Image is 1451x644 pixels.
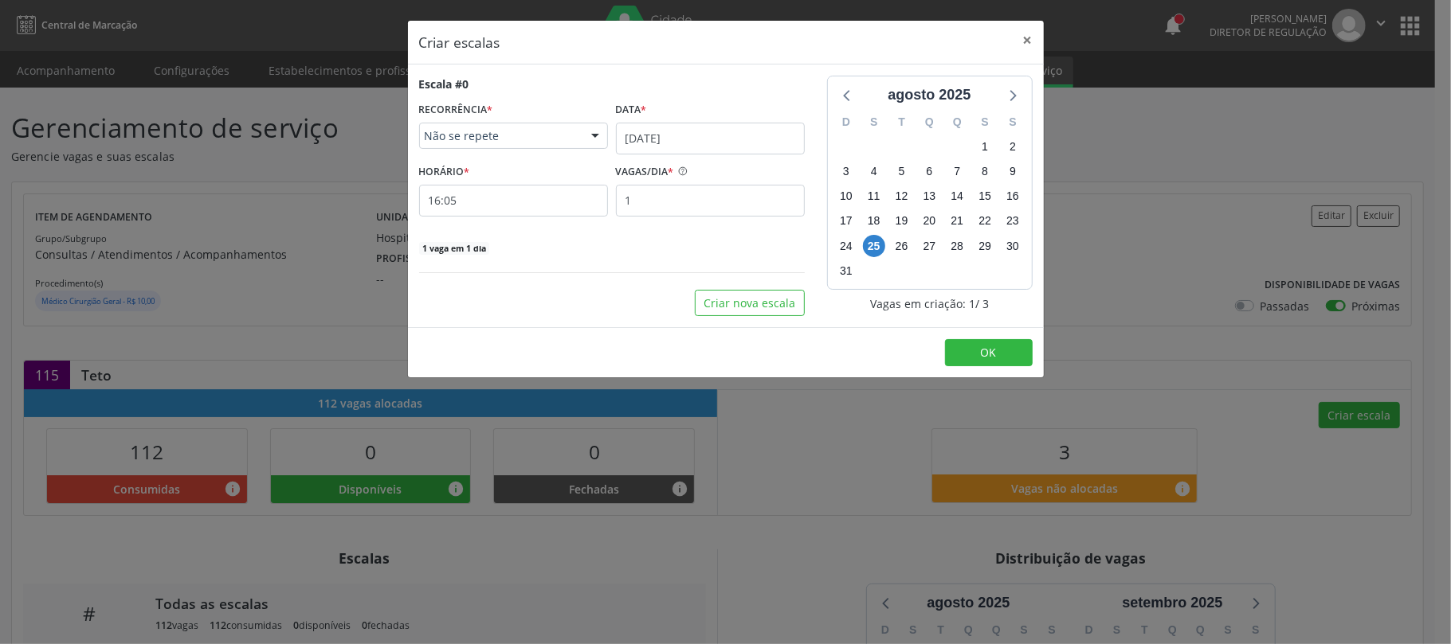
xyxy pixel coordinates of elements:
span: quarta-feira, 20 de agosto de 2025 [918,210,940,232]
ion-icon: help circle outline [674,160,688,177]
span: quarta-feira, 27 de agosto de 2025 [918,235,940,257]
div: S [860,110,888,135]
label: HORÁRIO [419,160,470,185]
span: sábado, 2 de agosto de 2025 [1002,135,1024,158]
span: segunda-feira, 4 de agosto de 2025 [863,161,885,183]
span: terça-feira, 19 de agosto de 2025 [891,210,913,232]
span: quarta-feira, 13 de agosto de 2025 [918,185,940,208]
label: Data [616,98,647,123]
span: OK [981,345,997,360]
div: T [888,110,916,135]
span: domingo, 24 de agosto de 2025 [835,235,857,257]
div: Q [943,110,971,135]
span: 1 vaga em 1 dia [419,242,489,255]
span: domingo, 3 de agosto de 2025 [835,161,857,183]
span: sexta-feira, 29 de agosto de 2025 [974,235,996,257]
button: OK [945,339,1033,366]
div: Vagas em criação: 1 [827,295,1033,312]
div: agosto 2025 [881,84,977,106]
span: sábado, 23 de agosto de 2025 [1002,210,1024,232]
div: Escala #0 [419,76,469,92]
span: sexta-feira, 1 de agosto de 2025 [974,135,996,158]
h5: Criar escalas [419,32,500,53]
span: sexta-feira, 22 de agosto de 2025 [974,210,996,232]
span: quinta-feira, 14 de agosto de 2025 [946,185,968,208]
span: quinta-feira, 21 de agosto de 2025 [946,210,968,232]
span: segunda-feira, 18 de agosto de 2025 [863,210,885,232]
span: sábado, 9 de agosto de 2025 [1002,161,1024,183]
button: Criar nova escala [695,290,805,317]
span: terça-feira, 26 de agosto de 2025 [891,235,913,257]
input: 00:00 [419,185,608,217]
span: domingo, 17 de agosto de 2025 [835,210,857,232]
span: segunda-feira, 25 de agosto de 2025 [863,235,885,257]
span: sábado, 16 de agosto de 2025 [1002,185,1024,208]
div: S [999,110,1027,135]
span: terça-feira, 12 de agosto de 2025 [891,185,913,208]
span: quarta-feira, 6 de agosto de 2025 [918,161,940,183]
span: sexta-feira, 8 de agosto de 2025 [974,161,996,183]
div: Q [916,110,943,135]
span: terça-feira, 5 de agosto de 2025 [891,161,913,183]
span: quinta-feira, 7 de agosto de 2025 [946,161,968,183]
input: Selecione uma data [616,123,805,154]
span: / 3 [975,295,989,312]
span: domingo, 31 de agosto de 2025 [835,260,857,282]
div: D [833,110,861,135]
button: Close [1012,21,1044,60]
label: RECORRÊNCIA [419,98,493,123]
label: VAGAS/DIA [616,160,674,185]
span: domingo, 10 de agosto de 2025 [835,185,857,208]
span: sexta-feira, 15 de agosto de 2025 [974,185,996,208]
span: quinta-feira, 28 de agosto de 2025 [946,235,968,257]
span: segunda-feira, 11 de agosto de 2025 [863,185,885,208]
span: Não se repete [425,128,575,144]
span: sábado, 30 de agosto de 2025 [1002,235,1024,257]
div: S [971,110,999,135]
